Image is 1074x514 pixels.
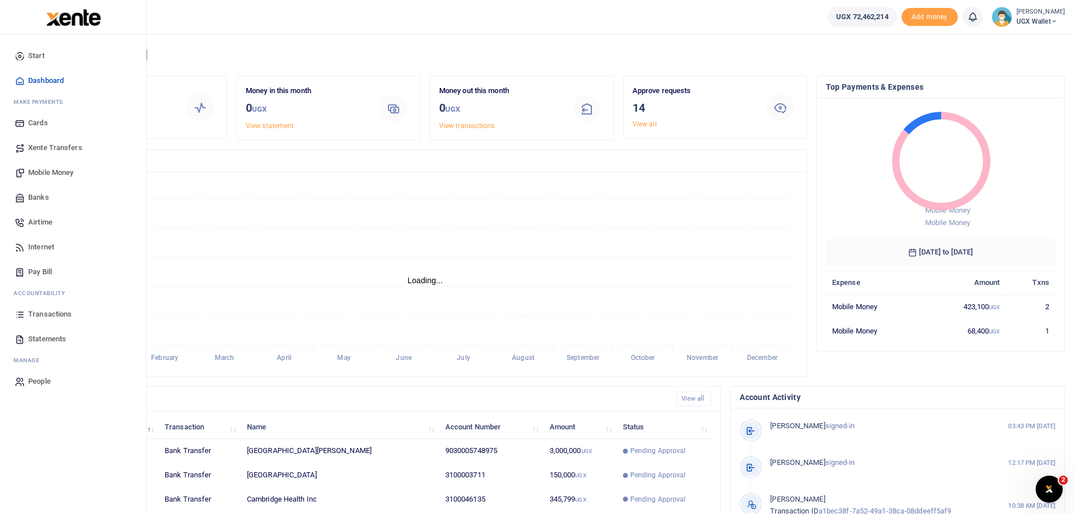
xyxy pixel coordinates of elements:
td: Cambridge Health Inc [241,487,439,512]
tspan: August [512,354,534,362]
small: 12:17 PM [DATE] [1008,458,1055,468]
p: Money in this month [246,85,368,97]
h3: 0 [246,99,368,118]
span: Xente Transfers [28,142,82,153]
h4: Account Activity [740,391,1055,403]
a: Pay Bill [9,260,137,284]
a: Cards [9,111,137,135]
tspan: February [151,354,178,362]
tspan: May [337,354,350,362]
span: Mobile Money [925,206,970,214]
span: Add money [901,8,958,27]
img: profile-user [992,7,1012,27]
small: UGX [252,105,267,113]
td: 2 [1006,295,1055,319]
a: Banks [9,185,137,210]
h4: Recent Transactions [52,393,668,405]
td: Bank Transfer [158,463,241,487]
a: View transactions [439,122,495,130]
tspan: September [567,354,600,362]
tspan: April [277,354,291,362]
small: [PERSON_NAME] [1016,7,1065,17]
p: signed-in [770,420,984,432]
a: Dashboard [9,68,137,93]
small: UGX [445,105,460,113]
a: Mobile Money [9,160,137,185]
span: Cards [28,117,48,129]
span: Banks [28,192,49,203]
span: Transactions [28,309,72,320]
th: Expense [826,270,923,295]
th: Amount [923,270,1006,295]
td: Bank Transfer [158,487,241,512]
a: View statement [246,122,294,130]
td: 68,400 [923,319,1006,342]
tspan: October [631,354,656,362]
small: UGX [575,472,586,478]
a: People [9,369,137,394]
th: Txns [1006,270,1055,295]
img: logo-large [46,9,101,26]
li: Toup your wallet [901,8,958,27]
td: 9030005748975 [439,439,543,463]
li: Ac [9,284,137,302]
span: [PERSON_NAME] [770,495,825,503]
h3: 0 [439,99,561,118]
span: UGX 72,462,214 [836,11,888,23]
h4: Transactions Overview [52,155,798,167]
span: anage [19,356,40,364]
td: Bank Transfer [158,439,241,463]
span: Start [28,50,45,61]
span: countability [22,289,65,297]
span: [PERSON_NAME] [770,458,825,467]
th: Name: activate to sort column ascending [241,415,439,439]
small: UGX [581,448,592,454]
span: Pending Approval [630,446,686,456]
span: Internet [28,241,54,253]
a: Airtime [9,210,137,235]
a: View all [677,391,712,406]
span: [PERSON_NAME] [770,421,825,430]
td: Mobile Money [826,319,923,342]
a: Transactions [9,302,137,327]
a: profile-user [PERSON_NAME] UGX Wallet [992,7,1065,27]
a: Add money [901,12,958,20]
tspan: December [747,354,778,362]
span: ake Payments [19,98,63,106]
tspan: March [215,354,235,362]
td: 3,000,000 [543,439,616,463]
text: Loading... [408,276,443,285]
a: Internet [9,235,137,260]
p: signed-in [770,457,984,469]
td: 423,100 [923,295,1006,319]
span: Dashboard [28,75,64,86]
td: 3100003711 [439,463,543,487]
small: UGX [575,497,586,503]
h6: [DATE] to [DATE] [826,239,1055,266]
span: Airtime [28,217,52,228]
h4: Top Payments & Expenses [826,81,1055,93]
li: M [9,352,137,369]
span: Pending Approval [630,494,686,504]
small: UGX [989,328,1000,335]
span: Mobile Money [28,167,73,178]
p: Approve requests [633,85,754,97]
th: Transaction: activate to sort column ascending [158,415,241,439]
span: Statements [28,333,66,345]
h3: 14 [633,99,754,116]
span: People [28,376,51,387]
td: [GEOGRAPHIC_DATA][PERSON_NAME] [241,439,439,463]
th: Account Number: activate to sort column ascending [439,415,543,439]
small: UGX [989,304,1000,310]
tspan: July [457,354,470,362]
a: Statements [9,327,137,352]
th: Amount: activate to sort column ascending [543,415,616,439]
iframe: Intercom live chat [1036,476,1063,503]
td: 3100046135 [439,487,543,512]
td: 1 [1006,319,1055,342]
a: logo-small logo-large logo-large [45,12,101,21]
td: 345,799 [543,487,616,512]
tspan: June [396,354,412,362]
td: [GEOGRAPHIC_DATA] [241,463,439,487]
td: Mobile Money [826,295,923,319]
